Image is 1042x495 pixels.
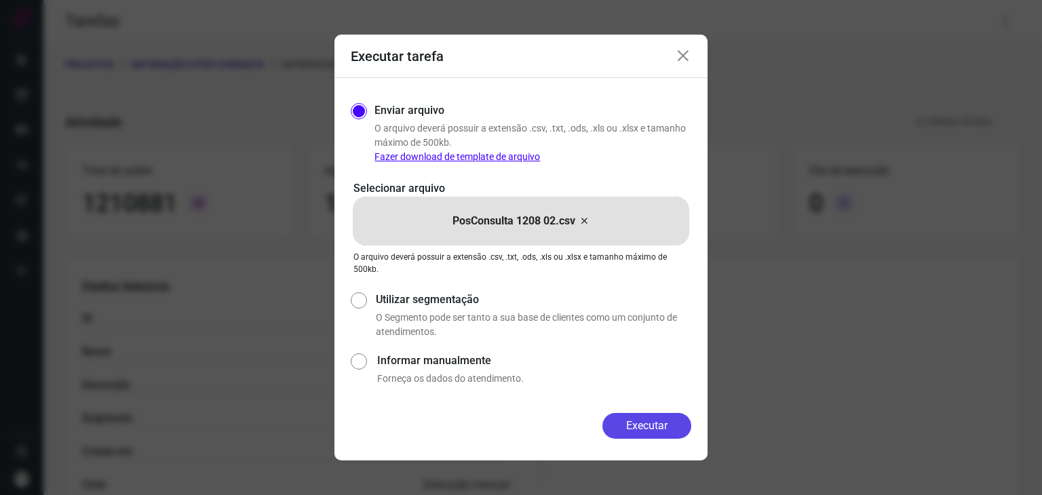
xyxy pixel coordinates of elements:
[377,353,691,369] label: Informar manualmente
[374,151,540,162] a: Fazer download de template de arquivo
[376,292,691,308] label: Utilizar segmentação
[374,102,444,119] label: Enviar arquivo
[376,311,691,339] p: O Segmento pode ser tanto a sua base de clientes como um conjunto de atendimentos.
[374,121,691,164] p: O arquivo deverá possuir a extensão .csv, .txt, .ods, .xls ou .xlsx e tamanho máximo de 500kb.
[353,180,689,197] p: Selecionar arquivo
[602,413,691,439] button: Executar
[351,48,444,64] h3: Executar tarefa
[452,213,575,229] p: PosConsulta 1208 02.csv
[353,251,689,275] p: O arquivo deverá possuir a extensão .csv, .txt, .ods, .xls ou .xlsx e tamanho máximo de 500kb.
[377,372,691,386] p: Forneça os dados do atendimento.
